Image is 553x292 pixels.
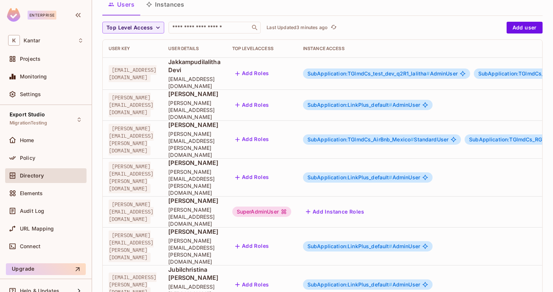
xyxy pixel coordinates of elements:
[168,121,221,129] span: [PERSON_NAME]
[307,174,392,180] span: SubApplication:LinkPlus_default
[303,206,367,218] button: Add Instance Roles
[20,190,43,196] span: Elements
[20,173,44,179] span: Directory
[168,265,221,282] span: Jubilchristina [PERSON_NAME]
[307,71,458,77] span: AdminUser
[168,130,221,158] span: [PERSON_NAME][EMAIL_ADDRESS][PERSON_NAME][DOMAIN_NAME]
[307,175,420,180] span: AdminUser
[168,90,221,98] span: [PERSON_NAME]
[307,70,430,77] span: SubApplication:TGlmdCs_test_dev_q2R1_lalitha
[10,120,47,126] span: MigrationTesting
[6,263,86,275] button: Upgrade
[168,46,221,52] div: User Details
[307,281,392,288] span: SubApplication:LinkPlus_default
[106,23,153,32] span: Top Level Access
[20,155,35,161] span: Policy
[109,231,154,262] span: [PERSON_NAME][EMAIL_ADDRESS][PERSON_NAME][DOMAIN_NAME]
[307,243,420,249] span: AdminUser
[232,240,272,252] button: Add Roles
[168,58,221,74] span: Jakkampudilalitha Devi
[20,208,44,214] span: Audit Log
[168,206,221,227] span: [PERSON_NAME][EMAIL_ADDRESS][DOMAIN_NAME]
[109,46,156,52] div: User Key
[168,237,221,265] span: [PERSON_NAME][EMAIL_ADDRESS][PERSON_NAME][DOMAIN_NAME]
[109,93,154,117] span: [PERSON_NAME][EMAIL_ADDRESS][DOMAIN_NAME]
[168,228,221,236] span: [PERSON_NAME]
[427,70,430,77] span: #
[109,162,154,193] span: [PERSON_NAME][EMAIL_ADDRESS][PERSON_NAME][DOMAIN_NAME]
[232,68,272,80] button: Add Roles
[168,75,221,89] span: [EMAIL_ADDRESS][DOMAIN_NAME]
[28,11,56,20] div: Enterprise
[307,102,392,108] span: SubApplication:LinkPlus_default
[389,174,392,180] span: #
[20,137,34,143] span: Home
[24,38,40,43] span: Workspace: Kantar
[307,243,392,249] span: SubApplication:LinkPlus_default
[331,24,337,31] span: refresh
[20,226,54,232] span: URL Mapping
[307,137,448,143] span: StandardUser
[329,23,338,32] button: refresh
[168,197,221,205] span: [PERSON_NAME]
[168,99,221,120] span: [PERSON_NAME][EMAIL_ADDRESS][DOMAIN_NAME]
[307,136,414,143] span: SubApplication:TGlmdCs_AirBnb_Mexico
[307,282,420,288] span: AdminUser
[232,172,272,183] button: Add Roles
[8,35,20,46] span: K
[307,102,420,108] span: AdminUser
[20,91,41,97] span: Settings
[109,65,156,82] span: [EMAIL_ADDRESS][DOMAIN_NAME]
[109,200,154,224] span: [PERSON_NAME][EMAIL_ADDRESS][DOMAIN_NAME]
[232,134,272,145] button: Add Roles
[232,99,272,111] button: Add Roles
[20,56,40,62] span: Projects
[389,243,392,249] span: #
[109,124,154,155] span: [PERSON_NAME][EMAIL_ADDRESS][PERSON_NAME][DOMAIN_NAME]
[10,112,45,117] span: Export Studio
[411,136,414,143] span: #
[267,25,328,31] p: Last Updated 3 minutes ago
[389,281,392,288] span: #
[168,159,221,167] span: [PERSON_NAME]
[20,243,40,249] span: Connect
[232,207,291,217] div: SuperAdminUser
[507,22,543,34] button: Add user
[102,22,164,34] button: Top Level Access
[20,74,47,80] span: Monitoring
[232,46,291,52] div: Top Level Access
[232,279,272,291] button: Add Roles
[389,102,392,108] span: #
[7,8,20,22] img: SReyMgAAAABJRU5ErkJggg==
[168,168,221,196] span: [PERSON_NAME][EMAIL_ADDRESS][PERSON_NAME][DOMAIN_NAME]
[328,23,338,32] span: Click to refresh data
